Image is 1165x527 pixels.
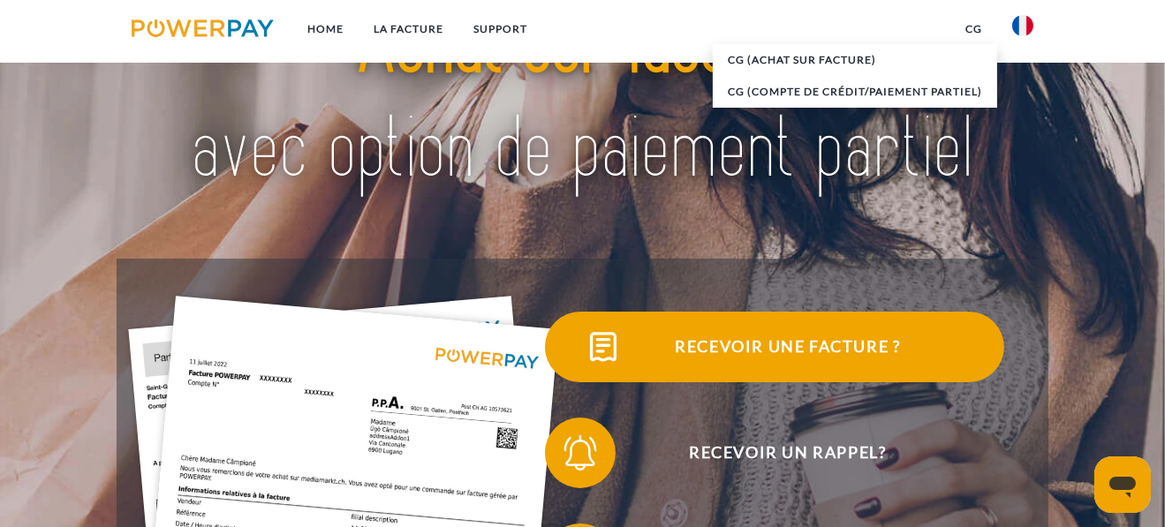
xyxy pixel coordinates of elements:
iframe: Bouton de lancement de la fenêtre de messagerie [1094,456,1151,513]
img: fr [1012,15,1033,36]
a: LA FACTURE [359,13,458,45]
a: CG (Compte de crédit/paiement partiel) [713,76,997,108]
img: logo-powerpay.svg [132,19,274,37]
span: Recevoir une facture ? [571,312,1004,382]
a: Home [292,13,359,45]
img: qb_bell.svg [558,431,602,475]
a: Support [458,13,542,45]
button: Recevoir un rappel? [545,418,1004,488]
button: Recevoir une facture ? [545,312,1004,382]
img: qb_bill.svg [581,325,625,369]
a: CG (achat sur facture) [713,44,997,76]
span: Recevoir un rappel? [571,418,1004,488]
a: CG [950,13,997,45]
